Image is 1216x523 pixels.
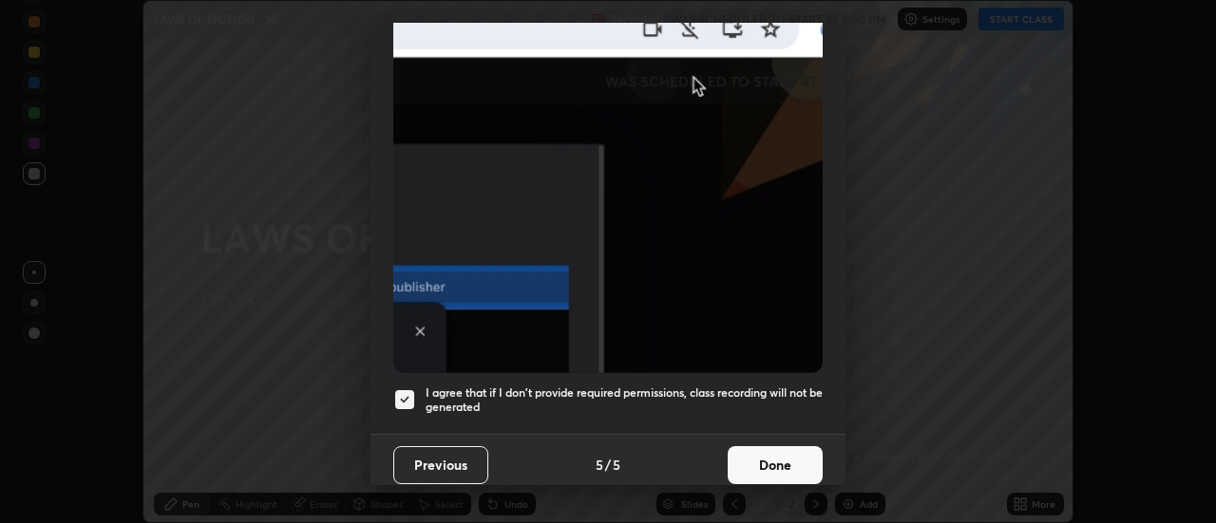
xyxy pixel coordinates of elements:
[393,446,488,484] button: Previous
[728,446,823,484] button: Done
[613,455,620,475] h4: 5
[596,455,603,475] h4: 5
[426,385,823,415] h5: I agree that if I don't provide required permissions, class recording will not be generated
[605,455,611,475] h4: /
